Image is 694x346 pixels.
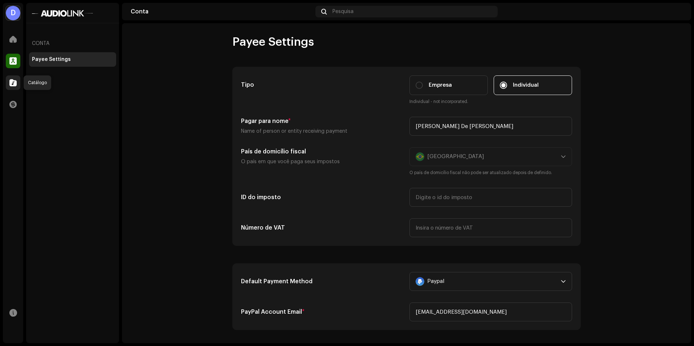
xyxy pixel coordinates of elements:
small: Individual - not incorporated. [409,98,572,105]
div: D [6,6,20,20]
span: Empresa [429,81,452,89]
h5: Pagar para nome [241,117,404,125]
span: Paypal [416,272,561,291]
re-a-nav-header: Conta [29,35,116,52]
div: dropdown trigger [561,272,566,291]
input: Digite o id do imposto [409,188,572,207]
small: O país de domicílio fiscal não pode ser atualizado depois de definido. [409,169,572,176]
p: Name of person or entity receiving payment [241,127,404,136]
span: Paypal [427,272,444,291]
h5: ID do imposto [241,193,404,202]
span: Pesquisa [332,9,354,15]
span: Individual [513,81,539,89]
img: 905f661d-90df-4061-88fa-3e0769a77713 [671,6,682,17]
re-m-nav-item: Payee Settings [29,52,116,67]
p: O país em que você paga seus impostos [241,157,404,166]
input: Digite o nome [409,117,572,136]
input: Insira o número de VAT [409,218,572,237]
input: Digite o e-mail [409,302,572,321]
h5: Número de VAT [241,223,404,232]
span: Payee Settings [232,35,314,49]
h5: Default Payment Method [241,277,404,286]
div: Payee Settings [32,57,71,62]
h5: País de domicílio fiscal [241,147,404,156]
h5: Tipo [241,81,404,89]
div: Conta [131,9,313,15]
h5: PayPal Account Email [241,308,404,316]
